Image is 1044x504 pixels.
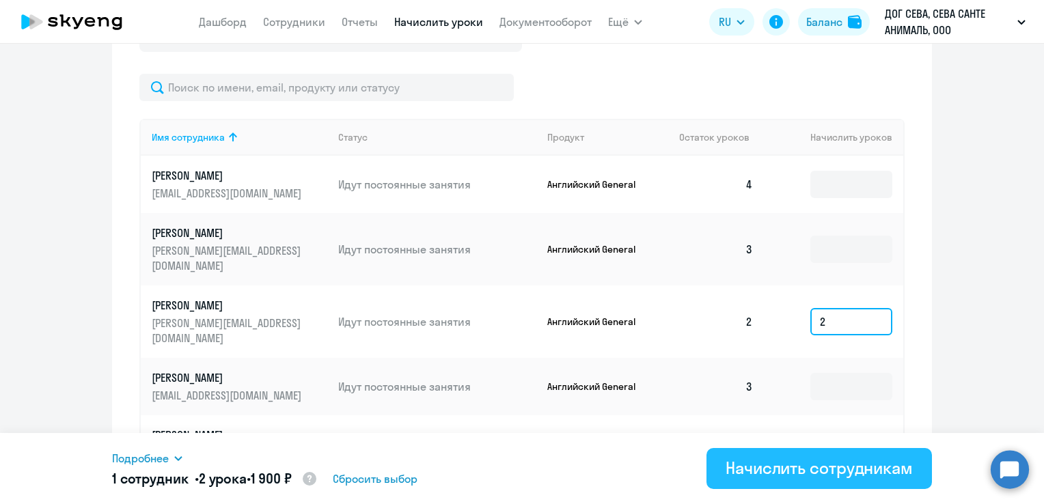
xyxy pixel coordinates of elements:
[668,156,764,213] td: 4
[547,380,650,393] p: Английский General
[333,471,417,487] span: Сбросить выбор
[152,370,327,403] a: [PERSON_NAME][EMAIL_ADDRESS][DOMAIN_NAME]
[668,285,764,358] td: 2
[338,131,368,143] div: Статус
[679,131,750,143] span: Остаток уроков
[152,186,305,201] p: [EMAIL_ADDRESS][DOMAIN_NAME]
[668,213,764,285] td: 3
[338,379,536,394] p: Идут постоянные занятия
[764,119,903,156] th: Начислить уроков
[152,168,327,201] a: [PERSON_NAME][EMAIL_ADDRESS][DOMAIN_NAME]
[878,5,1032,38] button: ДОГ СЕВА, СЕВА САНТЕ АНИМАЛЬ, ООО
[139,74,514,101] input: Поиск по имени, email, продукту или статусу
[848,15,862,29] img: balance
[152,428,327,475] a: [PERSON_NAME][PERSON_NAME][EMAIL_ADDRESS][DOMAIN_NAME]
[608,14,629,30] span: Ещё
[726,457,913,479] div: Начислить сотрудникам
[152,225,305,240] p: [PERSON_NAME]
[668,415,764,488] td: 4
[499,15,592,29] a: Документооборот
[679,131,764,143] div: Остаток уроков
[547,178,650,191] p: Английский General
[547,243,650,255] p: Английский General
[152,243,305,273] p: [PERSON_NAME][EMAIL_ADDRESS][DOMAIN_NAME]
[152,225,327,273] a: [PERSON_NAME][PERSON_NAME][EMAIL_ADDRESS][DOMAIN_NAME]
[112,450,169,466] span: Подробнее
[706,448,932,489] button: Начислить сотрудникам
[806,14,842,30] div: Баланс
[668,358,764,415] td: 3
[338,131,536,143] div: Статус
[263,15,325,29] a: Сотрудники
[152,131,327,143] div: Имя сотрудника
[547,316,650,328] p: Английский General
[342,15,378,29] a: Отчеты
[152,131,225,143] div: Имя сотрудника
[798,8,870,36] button: Балансbalance
[338,177,536,192] p: Идут постоянные занятия
[152,298,327,346] a: [PERSON_NAME][PERSON_NAME][EMAIL_ADDRESS][DOMAIN_NAME]
[152,168,305,183] p: [PERSON_NAME]
[547,131,669,143] div: Продукт
[394,15,483,29] a: Начислить уроки
[338,242,536,257] p: Идут постоянные занятия
[709,8,754,36] button: RU
[199,15,247,29] a: Дашборд
[338,314,536,329] p: Идут постоянные занятия
[152,428,305,443] p: [PERSON_NAME]
[152,316,305,346] p: [PERSON_NAME][EMAIL_ADDRESS][DOMAIN_NAME]
[608,8,642,36] button: Ещё
[251,470,292,487] span: 1 900 ₽
[199,470,247,487] span: 2 урока
[152,388,305,403] p: [EMAIL_ADDRESS][DOMAIN_NAME]
[719,14,731,30] span: RU
[152,298,305,313] p: [PERSON_NAME]
[152,370,305,385] p: [PERSON_NAME]
[885,5,1012,38] p: ДОГ СЕВА, СЕВА САНТЕ АНИМАЛЬ, ООО
[547,131,584,143] div: Продукт
[112,469,318,490] h5: 1 сотрудник • •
